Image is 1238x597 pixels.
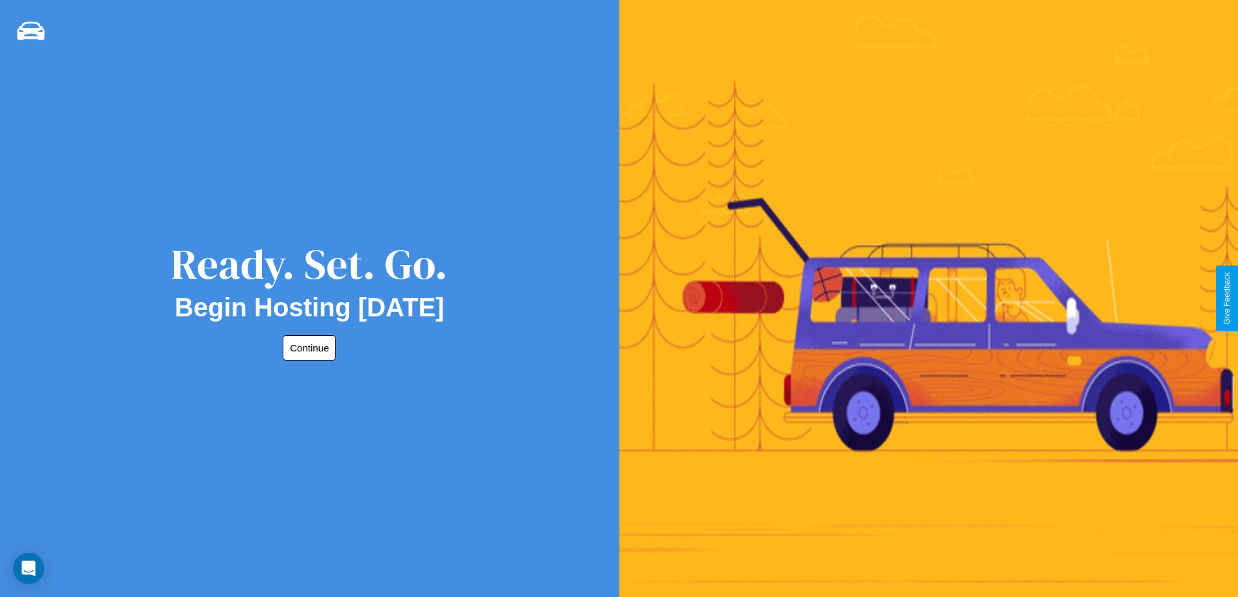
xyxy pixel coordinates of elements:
[1222,272,1232,325] div: Give Feedback
[175,293,445,322] h2: Begin Hosting [DATE]
[13,553,44,584] div: Open Intercom Messenger
[283,335,336,361] button: Continue
[171,235,448,293] div: Ready. Set. Go.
